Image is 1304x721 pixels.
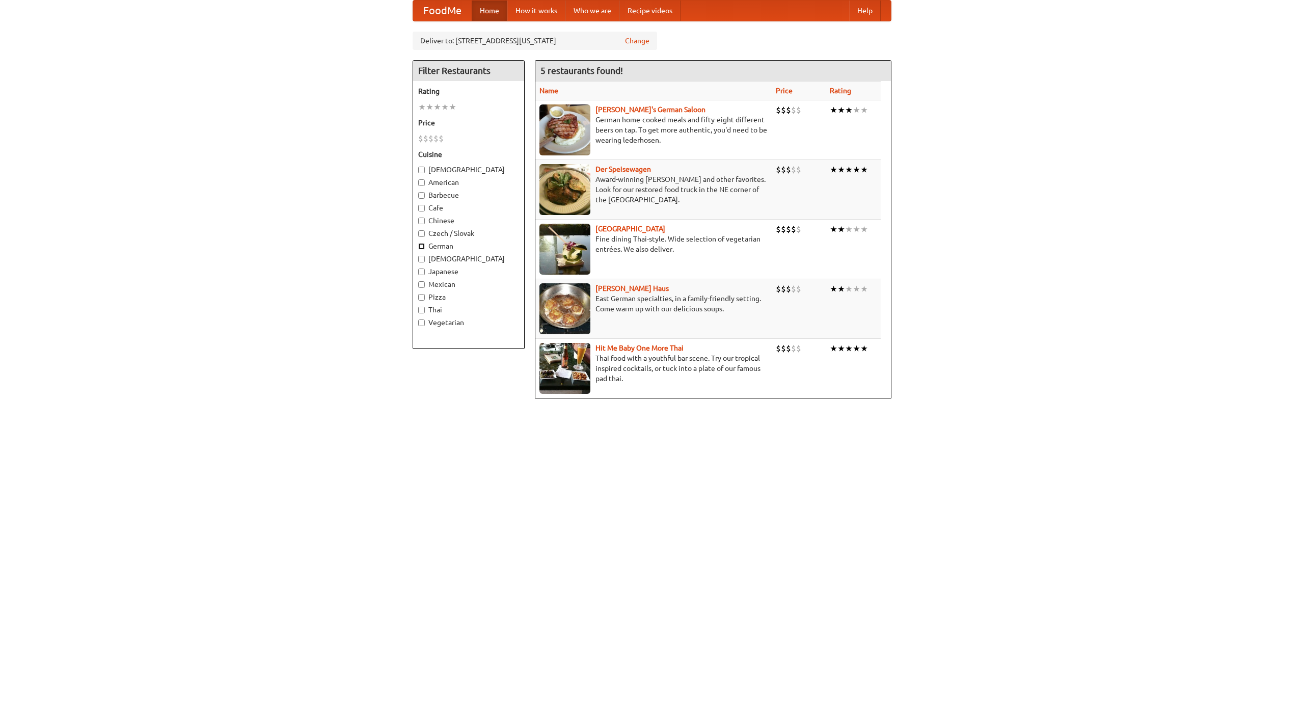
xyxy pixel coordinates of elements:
li: ★ [853,164,860,175]
li: ★ [418,101,426,113]
li: ★ [426,101,433,113]
li: $ [786,104,791,116]
li: $ [781,104,786,116]
label: Cafe [418,203,519,213]
li: $ [786,343,791,354]
h5: Price [418,118,519,128]
li: ★ [449,101,456,113]
div: Deliver to: [STREET_ADDRESS][US_STATE] [413,32,657,50]
label: Chinese [418,216,519,226]
ng-pluralize: 5 restaurants found! [540,66,623,75]
a: Who we are [565,1,619,21]
li: ★ [830,164,837,175]
label: German [418,241,519,251]
a: [PERSON_NAME]'s German Saloon [595,105,705,114]
a: Recipe videos [619,1,681,21]
li: $ [428,133,433,144]
li: $ [791,343,796,354]
a: FoodMe [413,1,472,21]
a: How it works [507,1,565,21]
li: $ [781,164,786,175]
li: ★ [837,104,845,116]
li: ★ [845,343,853,354]
input: German [418,243,425,250]
li: ★ [853,343,860,354]
img: babythai.jpg [539,343,590,394]
li: ★ [837,164,845,175]
h5: Rating [418,86,519,96]
li: $ [423,133,428,144]
input: Vegetarian [418,319,425,326]
li: ★ [860,164,868,175]
input: Barbecue [418,192,425,199]
p: Thai food with a youthful bar scene. Try our tropical inspired cocktails, or tuck into a plate of... [539,353,768,384]
li: ★ [830,104,837,116]
label: Mexican [418,279,519,289]
input: [DEMOGRAPHIC_DATA] [418,256,425,262]
li: ★ [830,343,837,354]
b: [GEOGRAPHIC_DATA] [595,225,665,233]
li: $ [776,224,781,235]
h4: Filter Restaurants [413,61,524,81]
li: ★ [837,343,845,354]
li: ★ [845,224,853,235]
li: $ [791,104,796,116]
li: $ [776,164,781,175]
label: Barbecue [418,190,519,200]
li: $ [796,343,801,354]
label: Thai [418,305,519,315]
a: Home [472,1,507,21]
input: Mexican [418,281,425,288]
img: esthers.jpg [539,104,590,155]
li: ★ [837,283,845,295]
li: $ [791,224,796,235]
li: ★ [853,283,860,295]
p: East German specialties, in a family-friendly setting. Come warm up with our delicious soups. [539,293,768,314]
li: $ [439,133,444,144]
p: German home-cooked meals and fifty-eight different beers on tap. To get more authentic, you'd nee... [539,115,768,145]
a: Price [776,87,793,95]
li: $ [433,133,439,144]
input: Japanese [418,269,425,275]
a: Name [539,87,558,95]
label: [DEMOGRAPHIC_DATA] [418,165,519,175]
li: ★ [853,104,860,116]
li: ★ [845,104,853,116]
label: Japanese [418,266,519,277]
a: Change [625,36,649,46]
li: $ [791,283,796,295]
li: $ [796,164,801,175]
li: $ [776,104,781,116]
li: ★ [837,224,845,235]
label: American [418,177,519,188]
p: Fine dining Thai-style. Wide selection of vegetarian entrées. We also deliver. [539,234,768,254]
label: Pizza [418,292,519,302]
p: Award-winning [PERSON_NAME] and other favorites. Look for our restored food truck in the NE corne... [539,174,768,205]
li: $ [418,133,423,144]
input: [DEMOGRAPHIC_DATA] [418,167,425,173]
img: speisewagen.jpg [539,164,590,215]
a: [PERSON_NAME] Haus [595,284,669,292]
li: ★ [441,101,449,113]
li: ★ [845,283,853,295]
a: Hit Me Baby One More Thai [595,344,684,352]
label: Vegetarian [418,317,519,328]
input: Pizza [418,294,425,301]
li: ★ [433,101,441,113]
li: $ [776,343,781,354]
li: $ [776,283,781,295]
a: Rating [830,87,851,95]
li: $ [786,164,791,175]
img: satay.jpg [539,224,590,275]
li: $ [781,343,786,354]
a: Help [849,1,881,21]
label: Czech / Slovak [418,228,519,238]
li: ★ [860,283,868,295]
a: Der Speisewagen [595,165,651,173]
li: ★ [830,283,837,295]
li: $ [781,224,786,235]
li: $ [796,283,801,295]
